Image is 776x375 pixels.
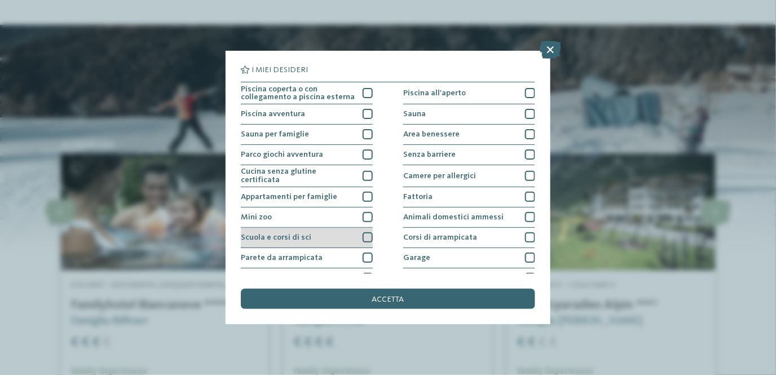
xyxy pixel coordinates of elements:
span: Animali domestici ammessi [403,213,504,221]
span: Sauna [403,110,426,118]
span: I miei desideri [252,66,308,74]
span: Piscina all'aperto [403,89,466,97]
span: Garage [403,254,430,262]
span: Mini zoo [241,213,272,221]
span: Piscina avventura [241,110,305,118]
span: Sauna per famiglie [241,130,309,138]
span: Fattoria [403,193,433,201]
span: Piscina coperta o con collegamento a piscina esterna [241,85,355,102]
span: accetta [372,295,404,303]
span: Parete da arrampicata [241,254,323,262]
span: Cucina senza glutine certificata [241,167,355,184]
span: Area benessere [403,130,460,138]
span: Appartamenti per famiglie [241,193,337,201]
span: Scuola e corsi di sci [241,233,311,241]
span: Parco giochi avventura [241,151,323,158]
span: Corsi di arrampicata [403,233,477,241]
span: Senza barriere [403,151,456,158]
span: Camere per allergici [403,172,476,180]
